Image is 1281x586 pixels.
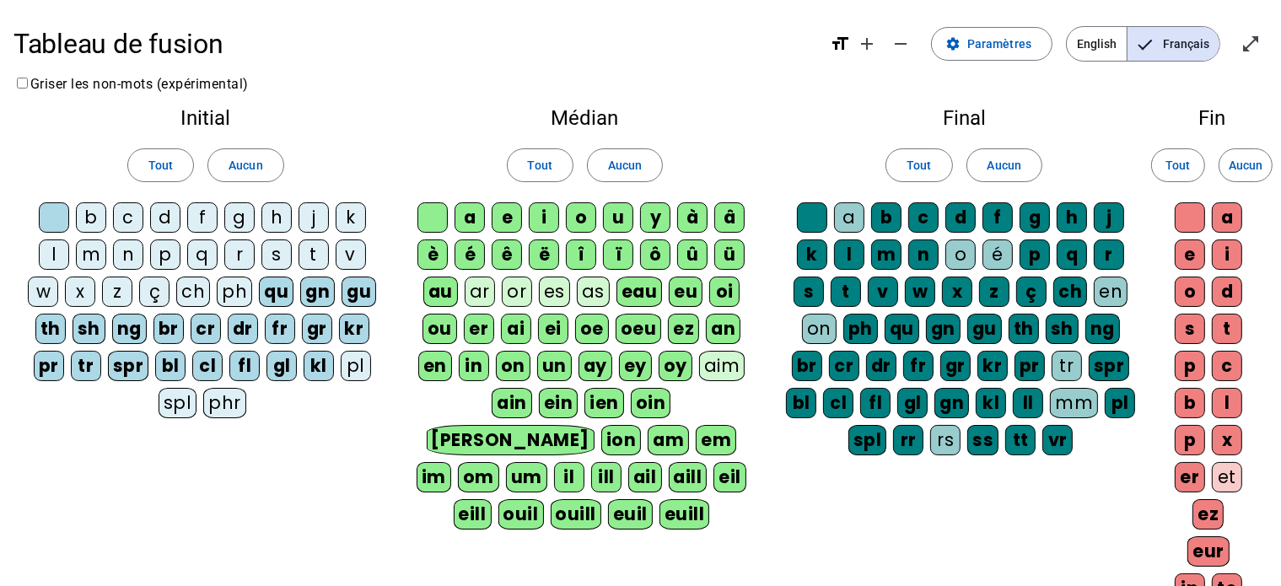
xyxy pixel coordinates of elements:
div: gn [300,277,335,307]
div: et [1212,462,1242,492]
div: un [537,351,572,381]
div: j [1094,202,1124,233]
div: n [908,239,939,270]
span: Tout [148,155,173,175]
span: Tout [907,155,931,175]
div: ch [176,277,210,307]
div: ay [579,351,612,381]
div: x [942,277,972,307]
div: r [224,239,255,270]
div: an [706,314,740,344]
div: pl [1105,388,1135,418]
div: ei [538,314,568,344]
div: em [696,425,736,455]
div: br [153,314,184,344]
div: gn [926,314,961,344]
div: d [1212,277,1242,307]
div: in [459,351,489,381]
div: p [1020,239,1050,270]
div: eau [616,277,663,307]
div: gn [934,388,969,418]
div: oe [575,314,609,344]
div: ouill [551,499,601,530]
div: c [113,202,143,233]
div: tt [1005,425,1036,455]
div: br [792,351,822,381]
div: q [187,239,218,270]
div: spr [108,351,149,381]
div: en [418,351,452,381]
div: tr [71,351,101,381]
div: cl [823,388,853,418]
div: p [150,239,180,270]
div: eu [669,277,702,307]
div: à [677,202,708,233]
div: ô [640,239,670,270]
button: Paramètres [931,27,1052,61]
div: om [458,462,499,492]
div: gu [342,277,376,307]
div: p [1175,425,1205,455]
div: er [464,314,494,344]
div: vr [1042,425,1073,455]
div: oi [709,277,740,307]
div: t [1212,314,1242,344]
div: euill [659,499,709,530]
div: l [1212,388,1242,418]
button: Tout [127,148,194,182]
div: fr [265,314,295,344]
div: en [1094,277,1128,307]
div: k [797,239,827,270]
div: î [566,239,596,270]
div: w [905,277,935,307]
div: e [492,202,522,233]
div: ion [601,425,642,455]
div: eil [713,462,746,492]
div: h [1057,202,1087,233]
div: am [648,425,689,455]
div: ç [139,277,170,307]
div: pl [341,351,371,381]
div: i [529,202,559,233]
input: Griser les non-mots (expérimental) [17,78,28,89]
div: ain [492,388,532,418]
div: spl [159,388,197,418]
div: ou [423,314,457,344]
span: Aucun [608,155,642,175]
div: rs [930,425,961,455]
div: û [677,239,708,270]
h2: Médian [412,108,759,128]
div: x [65,277,95,307]
div: pr [1015,351,1045,381]
div: sh [73,314,105,344]
div: oeu [616,314,662,344]
div: dr [866,351,896,381]
div: il [554,462,584,492]
div: b [871,202,902,233]
div: eill [454,499,492,530]
div: r [1094,239,1124,270]
div: v [336,239,366,270]
div: tr [1052,351,1082,381]
div: ill [591,462,622,492]
button: Tout [1151,148,1205,182]
div: rr [893,425,923,455]
div: bl [786,388,816,418]
div: ch [1053,277,1087,307]
span: Paramètres [967,34,1031,54]
span: English [1067,27,1127,61]
div: o [945,239,976,270]
div: ar [465,277,495,307]
div: kr [339,314,369,344]
button: Aucun [966,148,1042,182]
button: Diminuer la taille de la police [884,27,918,61]
div: or [502,277,532,307]
mat-icon: format_size [830,34,850,54]
div: ê [492,239,522,270]
div: sh [1046,314,1079,344]
mat-icon: open_in_full [1241,34,1261,54]
div: aim [699,351,745,381]
div: d [945,202,976,233]
div: mm [1050,388,1098,418]
div: b [76,202,106,233]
